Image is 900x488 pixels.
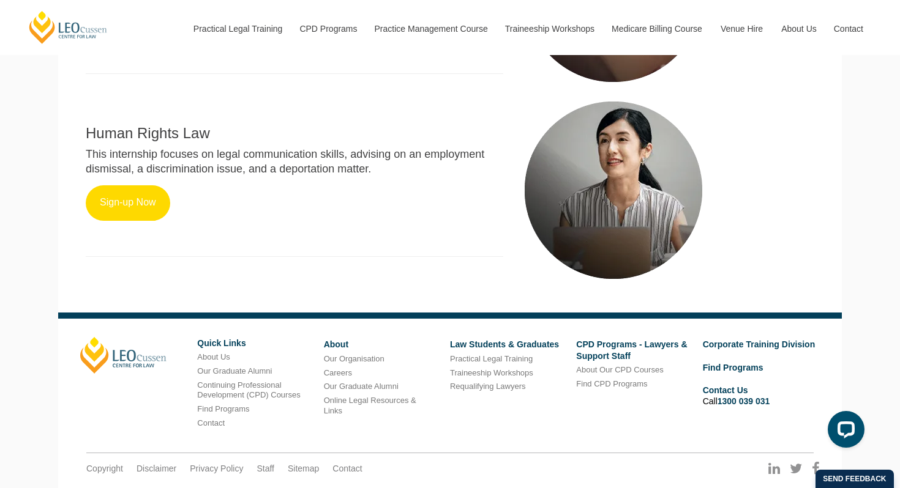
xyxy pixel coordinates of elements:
[576,379,647,388] a: Find CPD Programs
[772,2,825,55] a: About Us
[197,352,230,361] a: About Us
[28,10,109,45] a: [PERSON_NAME] Centre for Law
[324,396,416,415] a: Online Legal Resources & Links
[324,382,399,391] a: Our Graduate Alumni
[576,365,663,374] a: About Our CPD Courses
[450,354,533,363] a: Practical Legal Training
[86,463,123,474] a: Copyright
[324,339,348,349] a: About
[825,2,872,55] a: Contact
[576,339,687,360] a: CPD Programs - Lawyers & Support Staff
[718,396,770,406] a: 1300 039 031
[324,368,352,377] a: Careers
[197,366,272,375] a: Our Graduate Alumni
[197,418,225,427] a: Contact
[496,2,602,55] a: Traineeship Workshops
[80,337,167,374] a: [PERSON_NAME]
[324,354,384,363] a: Our Organisation
[602,2,711,55] a: Medicare Billing Course
[450,368,533,377] a: Traineeship Workshops
[703,339,816,349] a: Corporate Training Division
[450,382,526,391] a: Requalifying Lawyers
[197,404,249,413] a: Find Programs
[288,463,319,474] a: Sitemap
[366,2,496,55] a: Practice Management Course
[184,2,291,55] a: Practical Legal Training
[332,463,362,474] a: Contact
[86,185,170,221] a: Sign-up Now
[197,380,300,400] a: Continuing Professional Development (CPD) Courses
[190,463,243,474] a: Privacy Policy
[711,2,772,55] a: Venue Hire
[137,463,176,474] a: Disclaimer
[703,383,820,409] li: Call
[703,385,748,395] a: Contact Us
[818,406,869,457] iframe: LiveChat chat widget
[290,2,365,55] a: CPD Programs
[450,339,559,349] a: Law Students & Graduates
[197,339,314,348] h6: Quick Links
[86,125,503,141] h2: Human Rights Law
[703,363,763,372] a: Find Programs
[257,463,274,474] a: Staff
[86,147,503,176] p: This internship focuses on legal communication skills, advising on an employment dismissal, a dis...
